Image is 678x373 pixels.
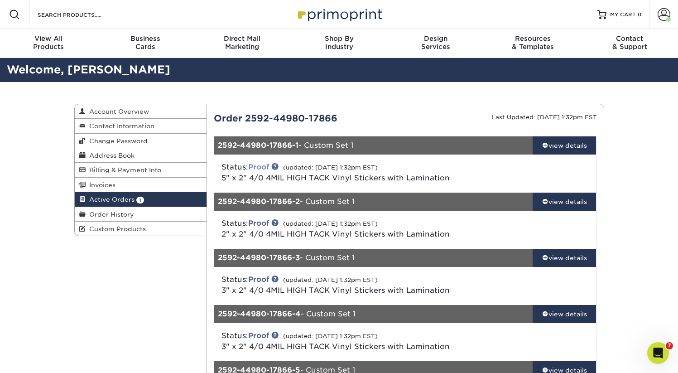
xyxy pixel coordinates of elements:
a: Contact& Support [581,29,678,58]
div: Industry [291,34,388,51]
small: (updated: [DATE] 1:32pm EST) [283,333,378,339]
div: Services [387,34,484,51]
span: Change Password [86,137,148,145]
span: Design [387,34,484,43]
span: Contact [581,34,678,43]
a: Order History [75,207,207,222]
span: Direct Mail [194,34,291,43]
div: - Custom Set 1 [214,193,533,211]
span: Address Book [86,152,135,159]
input: SEARCH PRODUCTS..... [37,9,125,20]
a: Proof [248,219,269,228]
div: view details [533,197,596,206]
a: Custom Products [75,222,207,236]
a: view details [533,193,596,211]
span: 1 [136,197,144,203]
div: - Custom Set 1 [214,305,533,323]
a: Resources& Templates [484,29,581,58]
strong: 2592-44980-17866-1 [218,141,298,150]
span: 0 [638,11,642,18]
span: 7 [666,342,673,349]
a: Address Book [75,148,207,163]
div: - Custom Set 1 [214,249,533,267]
strong: 2592-44980-17866-2 [218,197,300,206]
a: Account Overview [75,104,207,119]
div: view details [533,141,596,150]
div: Status: [215,162,469,184]
span: 3" x 2" 4/0 4MIL HIGH TACK Vinyl Stickers with Lamination [221,342,450,351]
strong: 2592-44980-17866-3 [218,253,300,262]
div: Order 2592-44980-17866 [207,111,405,125]
span: 3" x 2" 4/0 4MIL HIGH TACK Vinyl Stickers with Lamination [221,286,450,295]
div: view details [533,253,596,262]
a: view details [533,136,596,155]
a: Invoices [75,178,207,192]
span: Account Overview [86,108,149,115]
span: Active Orders [86,196,135,203]
a: view details [533,249,596,267]
div: & Support [581,34,678,51]
a: Change Password [75,134,207,148]
a: view details [533,305,596,323]
div: Status: [215,218,469,240]
iframe: Google Customer Reviews [2,345,77,370]
small: (updated: [DATE] 1:32pm EST) [283,164,378,171]
span: 5" x 2" 4/0 4MIL HIGH TACK Vinyl Stickers with Lamination [221,174,450,182]
a: Direct MailMarketing [194,29,291,58]
a: Billing & Payment Info [75,163,207,177]
span: Custom Products [86,225,146,233]
span: Resources [484,34,581,43]
a: Proof [248,331,269,340]
iframe: Intercom live chat [647,342,669,364]
span: Contact Information [86,122,154,130]
img: Primoprint [294,5,385,24]
strong: 2592-44980-17866-4 [218,310,301,318]
small: Last Updated: [DATE] 1:32pm EST [492,114,597,121]
div: Status: [215,330,469,352]
span: Billing & Payment Info [86,166,161,174]
a: DesignServices [387,29,484,58]
a: Shop ByIndustry [291,29,388,58]
small: (updated: [DATE] 1:32pm EST) [283,276,378,283]
span: Shop By [291,34,388,43]
a: Contact Information [75,119,207,133]
small: (updated: [DATE] 1:32pm EST) [283,220,378,227]
a: Proof [248,275,269,284]
a: Proof [248,163,269,171]
a: Active Orders 1 [75,192,207,207]
div: Cards [97,34,194,51]
div: & Templates [484,34,581,51]
div: Marketing [194,34,291,51]
span: Order History [86,211,134,218]
span: Business [97,34,194,43]
span: MY CART [610,11,636,19]
div: view details [533,310,596,319]
span: Invoices [86,181,115,189]
span: 2" x 2" 4/0 4MIL HIGH TACK Vinyl Stickers with Lamination [221,230,450,238]
div: Status: [215,274,469,296]
a: BusinessCards [97,29,194,58]
div: - Custom Set 1 [214,136,533,155]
